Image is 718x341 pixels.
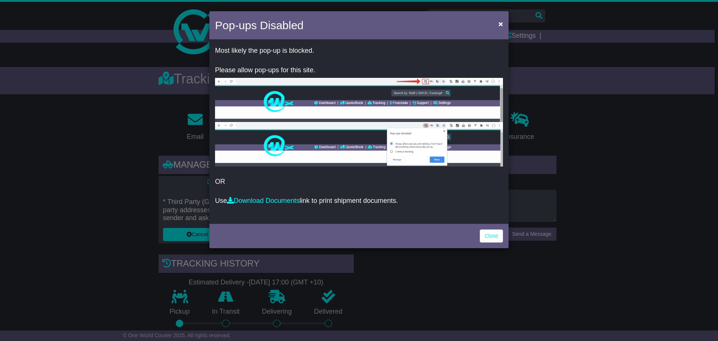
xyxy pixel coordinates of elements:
p: Most likely the pop-up is blocked. [215,47,503,55]
p: Please allow pop-ups for this site. [215,66,503,74]
img: allow-popup-2.png [215,122,503,167]
a: Download Documents [227,197,300,204]
a: Close [480,229,503,243]
div: OR [209,41,509,222]
p: Use link to print shipment documents. [215,197,503,205]
button: Close [495,16,507,31]
img: allow-popup-1.png [215,78,503,122]
h4: Pop-ups Disabled [215,17,304,34]
span: × [498,19,503,28]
